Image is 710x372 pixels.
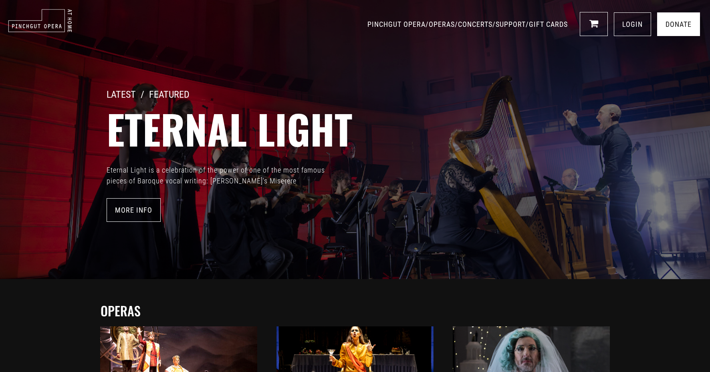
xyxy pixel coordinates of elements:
[614,12,651,36] a: LOGIN
[496,20,526,28] a: SUPPORT
[429,20,455,28] a: OPERAS
[8,9,72,32] img: pinchgut_at_home_negative_logo.svg
[107,89,710,101] h4: LATEST / FEATURED
[367,20,426,28] a: PINCHGUT OPERA
[458,20,492,28] a: CONCERTS
[529,20,568,28] a: GIFT CARDS
[101,303,613,318] h2: operas
[107,165,347,186] p: Eternal Light is a celebration of the power of one of the most famous pieces of Baroque vocal wri...
[657,12,700,36] a: Donate
[107,198,161,222] a: More Info
[367,20,570,28] span: / / / /
[107,105,710,153] h2: Eternal Light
